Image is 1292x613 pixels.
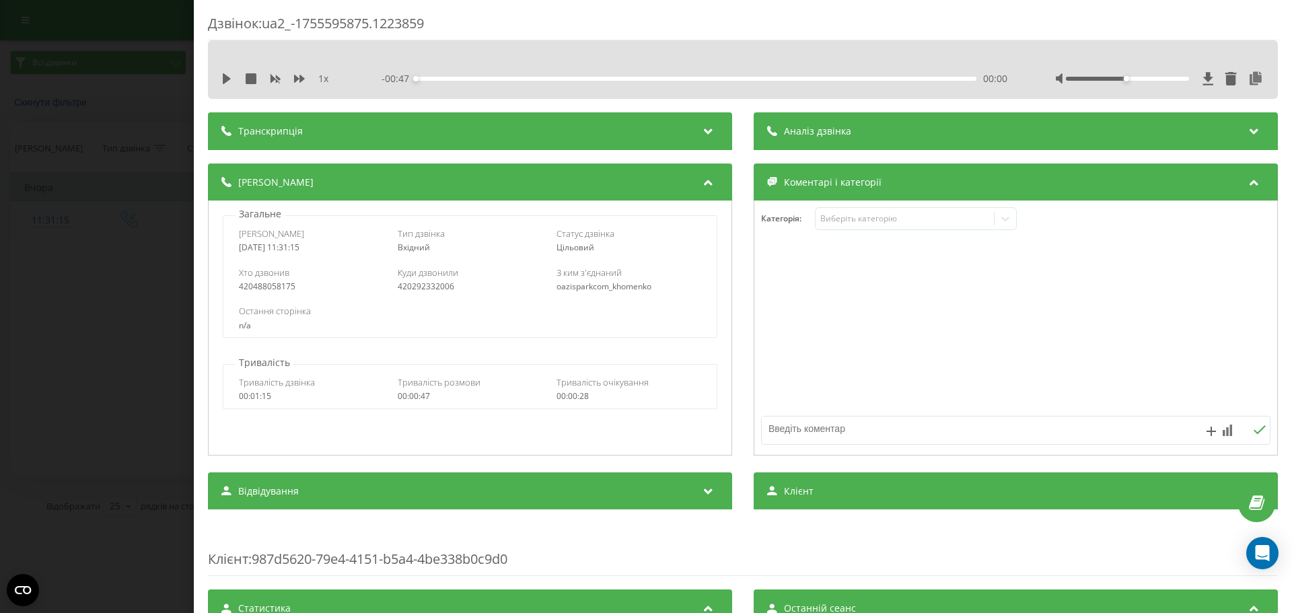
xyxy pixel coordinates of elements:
[239,305,311,317] span: Остання сторінка
[557,282,701,291] div: oazisparkcom_khomenko
[208,523,1278,576] div: : 987d5620-79e4-4151-b5a4-4be338b0c9d0
[236,207,285,221] p: Загальне
[557,392,701,401] div: 00:00:28
[239,376,315,388] span: Тривалість дзвінка
[784,124,851,138] span: Аналіз дзвінка
[557,266,622,279] span: З ким з'єднаний
[208,550,248,568] span: Клієнт
[820,213,989,224] div: Виберіть категорію
[761,214,815,223] h4: Категорія :
[398,376,480,388] span: Тривалість розмови
[239,243,384,252] div: [DATE] 11:31:15
[983,72,1007,85] span: 00:00
[784,176,882,189] span: Коментарі і категорії
[239,227,304,240] span: [PERSON_NAME]
[318,72,328,85] span: 1 x
[238,124,303,138] span: Транскрипція
[239,266,289,279] span: Хто дзвонив
[236,356,293,369] p: Тривалість
[557,227,614,240] span: Статус дзвінка
[557,242,594,253] span: Цільовий
[398,392,542,401] div: 00:00:47
[238,176,314,189] span: [PERSON_NAME]
[7,574,39,606] button: Open CMP widget
[398,227,445,240] span: Тип дзвінка
[382,72,416,85] span: - 00:47
[413,76,419,81] div: Accessibility label
[238,484,299,498] span: Відвідування
[239,282,384,291] div: 420488058175
[239,321,701,330] div: n/a
[398,282,542,291] div: 420292332006
[398,266,458,279] span: Куди дзвонили
[557,376,649,388] span: Тривалість очікування
[1124,76,1129,81] div: Accessibility label
[239,392,384,401] div: 00:01:15
[784,484,814,498] span: Клієнт
[398,242,430,253] span: Вхідний
[208,14,1278,40] div: Дзвінок : ua2_-1755595875.1223859
[1246,537,1279,569] div: Open Intercom Messenger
